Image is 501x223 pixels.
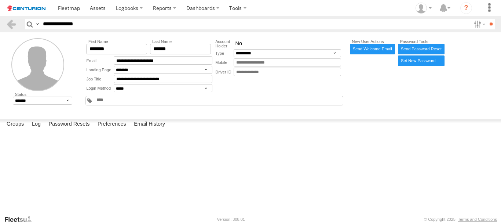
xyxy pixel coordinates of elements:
[86,39,147,44] label: First Name
[215,68,234,76] label: Driver ID
[7,6,45,11] img: logo.svg
[86,84,114,92] label: Login Method
[398,44,444,54] a: Send Password Reset
[350,39,395,44] label: New User Actions
[413,3,434,14] div: John Maglantay
[215,58,234,67] label: Mobile
[471,19,487,29] label: Search Filter Options
[398,39,444,44] label: Password Tools
[3,119,28,130] label: Groups
[4,216,38,223] a: Visit our Website
[458,217,497,222] a: Terms and Conditions
[150,39,211,44] label: Last Name
[6,19,17,29] a: Back to previous Page
[28,119,44,130] label: Log
[235,40,242,47] span: No
[215,49,234,57] label: Type
[424,217,497,222] div: © Copyright 2025 -
[398,55,444,66] label: Manually enter new password
[86,75,114,83] label: Job Title
[86,56,114,65] label: Email
[130,119,169,130] label: Email History
[94,119,130,130] label: Preferences
[350,44,395,54] a: Send Welcome Email
[460,2,472,14] i: ?
[86,66,114,74] label: Landing Page
[34,19,40,29] label: Search Query
[217,217,245,222] div: Version: 308.01
[215,39,234,48] label: Account Holder
[45,119,93,130] label: Password Resets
